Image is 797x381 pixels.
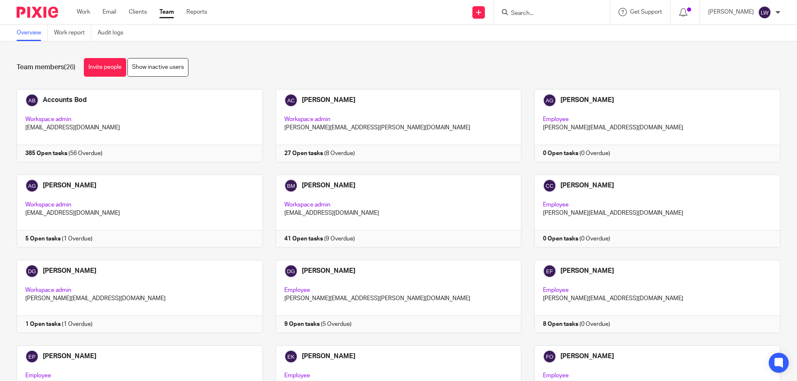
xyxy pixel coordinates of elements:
a: Overview [17,25,48,41]
h1: Team members [17,63,76,72]
a: Show inactive users [127,58,188,77]
a: Invite people [84,58,126,77]
a: Email [103,8,116,16]
img: Pixie [17,7,58,18]
a: Reports [186,8,207,16]
span: (26) [64,64,76,70]
p: [PERSON_NAME] [708,8,754,16]
a: Clients [129,8,147,16]
a: Work [77,8,90,16]
input: Search [510,10,585,17]
span: Get Support [630,9,662,15]
img: svg%3E [758,6,771,19]
a: Team [159,8,174,16]
a: Audit logs [98,25,130,41]
a: Work report [54,25,91,41]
